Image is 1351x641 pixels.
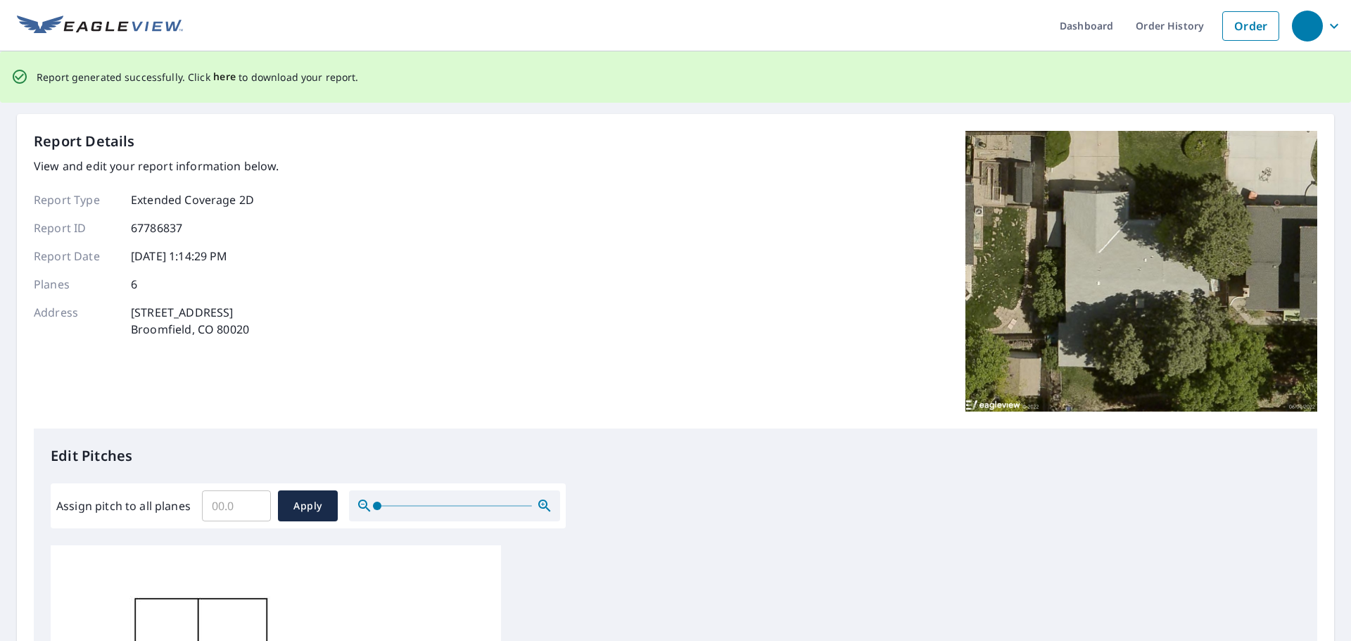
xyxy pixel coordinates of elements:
[131,276,137,293] p: 6
[965,131,1317,412] img: Top image
[51,445,1300,467] p: Edit Pitches
[131,220,182,236] p: 67786837
[131,191,254,208] p: Extended Coverage 2D
[1222,11,1279,41] a: Order
[289,497,326,515] span: Apply
[34,220,118,236] p: Report ID
[34,304,118,338] p: Address
[213,68,236,86] button: here
[34,131,135,152] p: Report Details
[37,68,359,86] p: Report generated successfully. Click to download your report.
[131,304,249,338] p: [STREET_ADDRESS] Broomfield, CO 80020
[34,248,118,265] p: Report Date
[17,15,183,37] img: EV Logo
[34,191,118,208] p: Report Type
[34,158,279,174] p: View and edit your report information below.
[278,490,338,521] button: Apply
[131,248,228,265] p: [DATE] 1:14:29 PM
[34,276,118,293] p: Planes
[202,486,271,526] input: 00.0
[56,497,191,514] label: Assign pitch to all planes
